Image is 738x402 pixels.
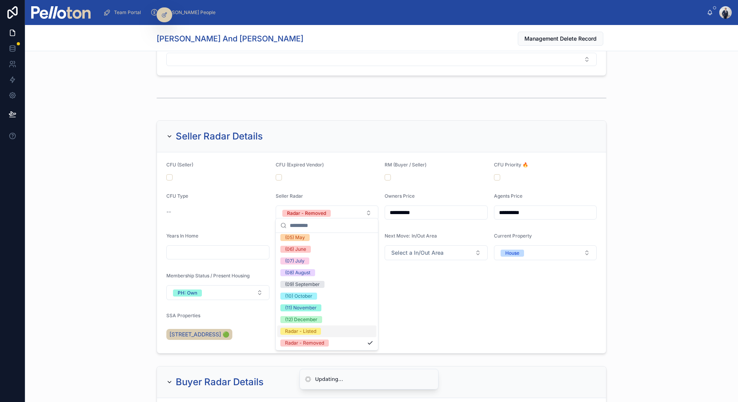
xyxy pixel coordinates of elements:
[505,250,519,257] div: House
[166,329,232,340] a: [STREET_ADDRESS] 🟢
[166,53,597,66] button: Select Button
[287,210,326,217] div: Radar - Removed
[166,313,200,318] span: SSA Properties
[166,193,188,199] span: CFU Type
[166,273,250,279] span: Membership Status / Present Housing
[285,281,320,288] div: (09) September
[31,6,91,19] img: App logo
[166,285,269,300] button: Select Button
[494,193,522,199] span: Agents Price
[285,293,312,300] div: (10) October
[114,9,141,16] span: Team Portal
[169,331,229,338] span: [STREET_ADDRESS] 🟢
[276,233,378,350] div: Suggestions
[285,257,305,264] div: (07) July
[494,162,528,168] span: CFU Priority 🔥
[285,316,317,323] div: (12) December
[148,5,221,20] a: [PERSON_NAME] People
[173,289,202,297] button: Unselect PH_OWN
[385,245,488,260] button: Select Button
[166,233,198,239] span: Years In Home
[524,35,597,43] span: Management Delete Record
[494,233,532,239] span: Current Property
[285,246,306,253] div: (06) June
[176,130,263,143] h2: Seller Radar Details
[97,4,707,21] div: scrollable content
[178,289,197,297] div: PH: Own
[285,269,310,276] div: (08) August
[285,339,324,347] div: Radar - Removed
[157,33,303,44] h1: [PERSON_NAME] And [PERSON_NAME]
[176,376,264,388] h2: Buyer Radar Details
[101,5,146,20] a: Team Portal
[494,245,597,260] button: Select Button
[385,193,415,199] span: Owners Price
[276,205,379,220] button: Select Button
[276,162,324,168] span: CFU (Expired Vendor)
[161,9,216,16] span: [PERSON_NAME] People
[391,249,444,257] span: Select a In/Out Area
[166,208,171,216] span: --
[518,32,603,46] button: Management Delete Record
[315,375,343,383] div: Updating...
[166,162,193,168] span: CFU (Seller)
[385,233,437,239] span: Next Move: In/Out Area
[385,162,426,168] span: RM (Buyer / Seller)
[285,328,316,335] div: Radar - Listed
[276,193,303,199] span: Seller Radar
[285,234,305,241] div: (05) May
[285,304,317,311] div: (11) November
